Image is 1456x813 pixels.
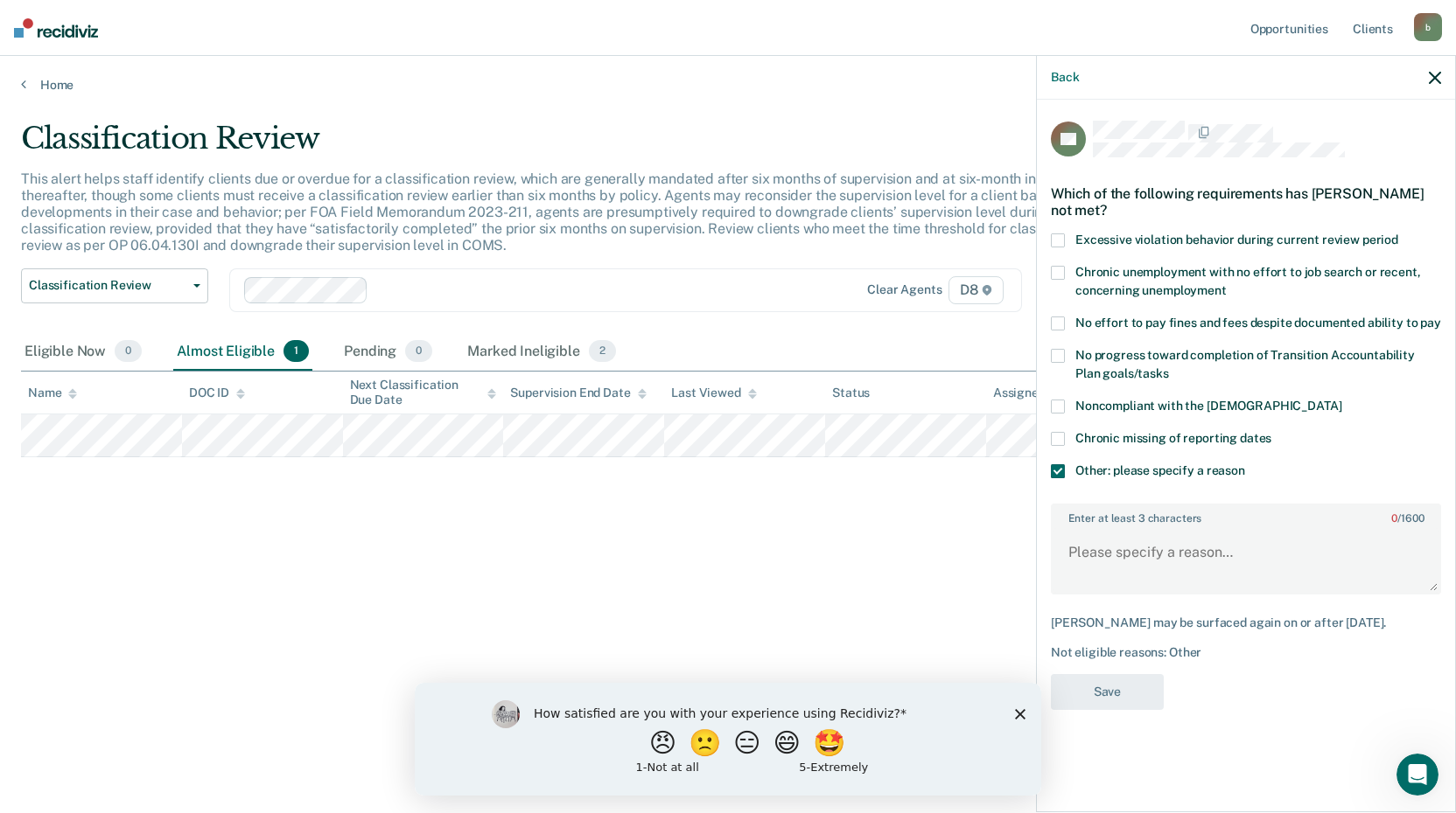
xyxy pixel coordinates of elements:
span: Classification Review [29,278,186,293]
button: Back [1051,70,1079,85]
div: Clear agents [867,282,941,297]
div: Assigned to [993,386,1075,400]
span: 2 [589,340,616,363]
span: 0 [1391,512,1397,525]
span: Other: please specify a reason [1075,463,1245,477]
a: Home [21,77,1435,93]
div: Pending [340,333,436,372]
p: This alert helps staff identify clients due or overdue for a classification review, which are gen... [21,170,1094,254]
div: Supervision End Date [510,386,646,400]
div: b [1414,13,1442,41]
span: Chronic unemployment with no effort to job search or recent, concerning unemployment [1075,265,1421,297]
span: Chronic missing of reporting dates [1075,431,1271,445]
span: Noncompliant with the [DEMOGRAPHIC_DATA] [1075,399,1341,413]
span: No effort to pay fines and fees despite documented ability to pay [1075,316,1441,330]
span: No progress toward completion of Transition Accountability Plan goals/tasks [1075,348,1415,380]
div: [PERSON_NAME] may be surfaced again on or after [DATE]. [1051,615,1441,630]
div: Last Viewed [671,386,756,400]
div: Marked Ineligible [464,333,619,372]
span: 0 [405,340,432,363]
span: 0 [115,340,142,363]
div: Classification Review [21,121,1113,170]
div: Name [28,386,77,400]
div: Almost Eligible [173,333,312,372]
span: / 1600 [1391,512,1424,525]
iframe: Intercom live chat [1396,754,1438,796]
span: Excessive violation behavior during current review period [1075,233,1398,247]
img: Recidiviz [14,18,98,38]
span: 1 [283,340,309,363]
label: Enter at least 3 characters [1053,505,1439,525]
div: Next Classification Due Date [350,378,497,407]
iframe: Survey by Kim from Recidiviz [415,683,1041,796]
div: Not eligible reasons: Other [1051,645,1441,660]
div: Eligible Now [21,333,145,372]
div: DOC ID [189,386,245,400]
span: D8 [948,276,1004,304]
div: Status [832,386,870,400]
div: Which of the following requirements has [PERSON_NAME] not met? [1051,171,1441,233]
button: Save [1051,674,1164,710]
